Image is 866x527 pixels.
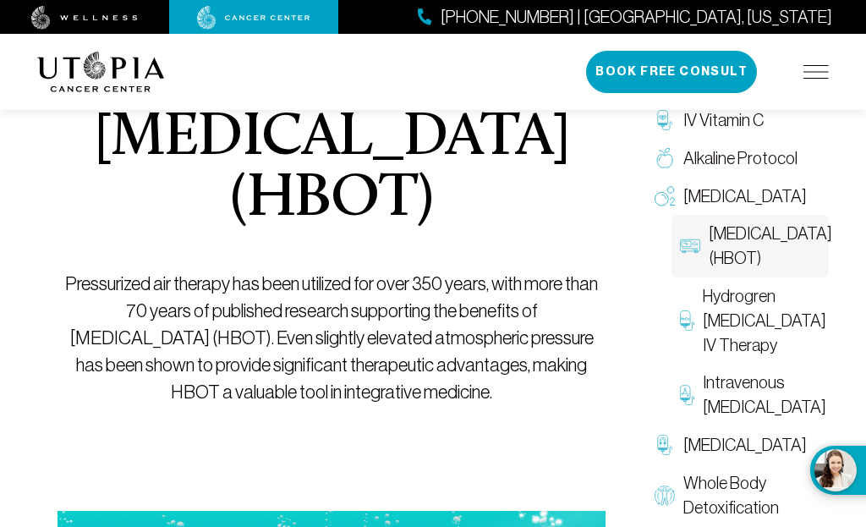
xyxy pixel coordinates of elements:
p: Pressurized air therapy has been utilized for over 350 years, with more than 70 years of publishe... [58,271,606,405]
span: Hydrogren [MEDICAL_DATA] IV Therapy [703,284,826,357]
img: Oxygen Therapy [655,186,675,206]
span: Alkaline Protocol [683,146,797,171]
img: wellness [31,6,138,30]
a: [MEDICAL_DATA] [646,178,829,216]
button: Book Free Consult [586,51,757,93]
a: Alkaline Protocol [646,140,829,178]
img: Hydrogren Peroxide IV Therapy [680,310,694,331]
span: [PHONE_NUMBER] | [GEOGRAPHIC_DATA], [US_STATE] [441,5,832,30]
img: cancer center [197,6,310,30]
a: Intravenous [MEDICAL_DATA] [671,364,829,426]
span: Whole Body Detoxification [683,471,820,520]
img: icon-hamburger [803,65,829,79]
a: Whole Body Detoxification [646,464,829,527]
a: Hydrogren [MEDICAL_DATA] IV Therapy [671,277,829,364]
img: logo [37,52,165,92]
span: [MEDICAL_DATA] [683,433,807,458]
span: [MEDICAL_DATA] (HBOT) [709,222,832,271]
img: IV Vitamin C [655,110,675,130]
span: IV Vitamin C [683,108,764,133]
a: [PHONE_NUMBER] | [GEOGRAPHIC_DATA], [US_STATE] [418,5,832,30]
h1: [MEDICAL_DATA] (HBOT) [58,108,606,230]
img: Chelation Therapy [655,435,675,455]
span: [MEDICAL_DATA] [683,184,807,209]
img: Hyperbaric Oxygen Therapy (HBOT) [680,236,700,256]
a: [MEDICAL_DATA] [646,426,829,464]
img: Whole Body Detoxification [655,486,675,506]
span: Intravenous [MEDICAL_DATA] [703,371,826,420]
img: Intravenous Ozone Therapy [680,385,694,405]
img: Alkaline Protocol [655,148,675,168]
a: IV Vitamin C [646,102,829,140]
a: [MEDICAL_DATA] (HBOT) [671,215,829,277]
